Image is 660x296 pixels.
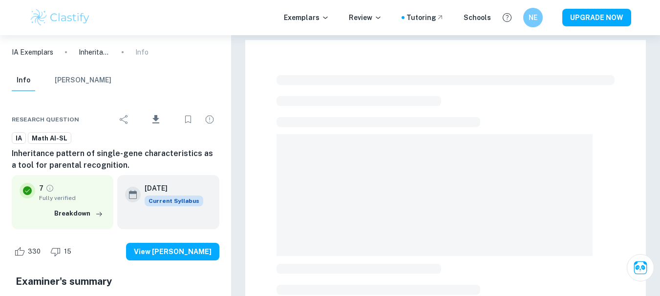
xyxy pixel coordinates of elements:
span: 330 [22,247,46,257]
h6: Inheritance pattern of single-gene characteristics as a tool for parental recognition. [12,148,219,171]
button: Ask Clai [627,254,654,281]
a: Grade fully verified [45,184,54,193]
a: Schools [464,12,491,23]
button: Info [12,70,35,91]
div: Share [114,110,134,129]
div: Report issue [200,110,219,129]
span: Math AI-SL [28,134,71,143]
h6: NE [527,12,538,23]
p: Inheritance pattern of single-gene characteristics as a tool for parental recognition. [79,47,110,58]
button: Help and Feedback [499,9,515,26]
a: IA [12,132,26,144]
button: NE [523,8,543,27]
span: Research question [12,115,79,124]
span: 15 [59,247,77,257]
a: Tutoring [406,12,444,23]
button: UPGRADE NOW [562,9,631,26]
a: Math AI-SL [28,132,71,144]
h5: Examiner's summary [16,274,215,289]
button: Breakdown [52,206,106,221]
p: Exemplars [284,12,329,23]
a: IA Exemplars [12,47,53,58]
div: This exemplar is based on the current syllabus. Feel free to refer to it for inspiration/ideas wh... [145,196,203,206]
span: Current Syllabus [145,196,203,206]
p: Review [349,12,382,23]
span: IA [12,134,25,143]
div: Bookmark [178,110,198,129]
button: [PERSON_NAME] [55,70,111,91]
p: 7 [39,183,43,194]
div: Like [12,244,46,259]
div: Download [136,107,176,132]
span: Fully verified [39,194,106,202]
div: Dislike [48,244,77,259]
h6: [DATE] [145,183,195,194]
button: View [PERSON_NAME] [126,243,219,260]
p: Info [135,47,149,58]
img: Clastify logo [29,8,91,27]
